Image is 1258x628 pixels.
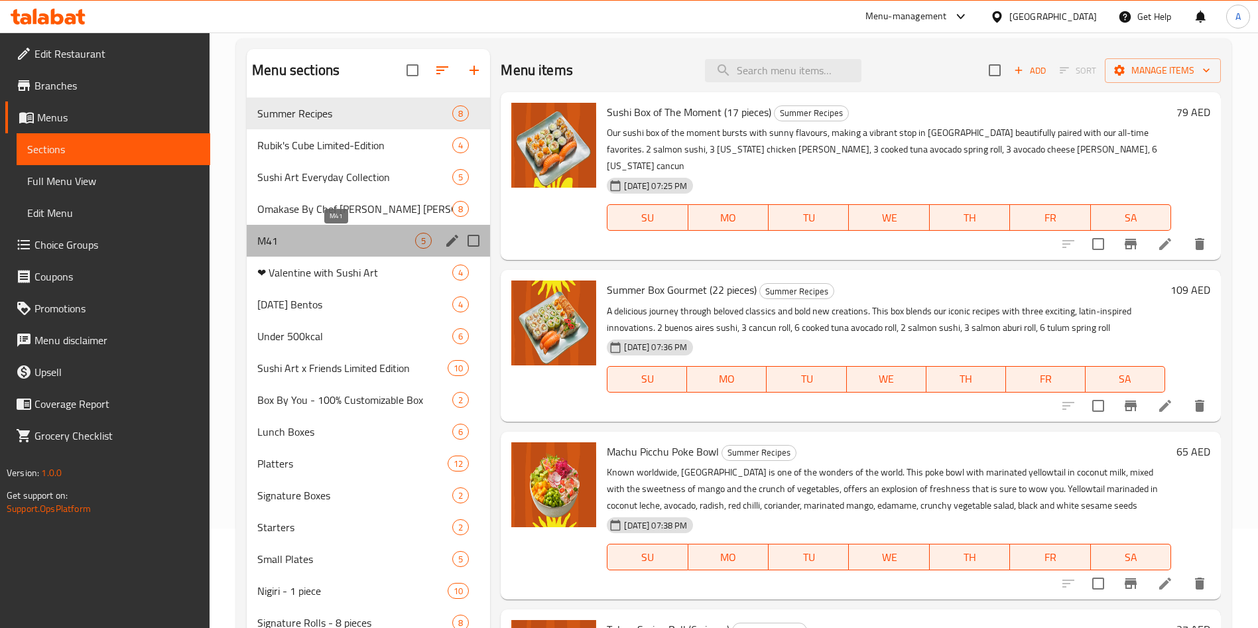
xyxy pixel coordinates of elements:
[1157,576,1173,592] a: Edit menu item
[453,330,468,343] span: 6
[257,137,452,153] span: Rubik's Cube Limited-Edition
[511,442,596,527] img: Machu Picchu Poke Bowl
[34,269,200,284] span: Coupons
[5,420,210,452] a: Grocery Checklist
[1084,570,1112,597] span: Select to update
[1115,62,1210,79] span: Manage items
[607,125,1171,174] p: Our sushi box of the moment bursts with sunny flavours, making a vibrant stop in [GEOGRAPHIC_DATA...
[5,261,210,292] a: Coupons
[257,424,452,440] span: Lunch Boxes
[34,237,200,253] span: Choice Groups
[257,551,452,567] div: Small Plates
[1176,103,1210,121] h6: 79 AED
[607,442,719,462] span: Machu Picchu Poke Bowl
[416,235,431,247] span: 5
[1015,548,1085,567] span: FR
[415,233,432,249] div: items
[1011,369,1080,389] span: FR
[607,464,1171,514] p: Known worldwide, [GEOGRAPHIC_DATA] is one of the wonders of the world. This poke bowl with marina...
[257,296,452,312] div: Ramadan Bentos
[452,201,469,217] div: items
[257,519,452,535] span: Starters
[17,165,210,197] a: Full Menu View
[452,265,469,281] div: items
[5,324,210,356] a: Menu disclaimer
[448,360,469,376] div: items
[399,56,426,84] span: Select all sections
[1176,442,1210,461] h6: 65 AED
[448,583,469,599] div: items
[1115,390,1147,422] button: Branch-specific-item
[247,416,490,448] div: Lunch Boxes6
[769,204,849,231] button: TU
[932,369,1001,389] span: TH
[448,362,468,375] span: 10
[34,332,200,348] span: Menu disclaimer
[247,161,490,193] div: Sushi Art Everyday Collection5
[247,225,490,257] div: M415edit
[688,204,769,231] button: MO
[607,366,687,393] button: SU
[1157,236,1173,252] a: Edit menu item
[774,105,849,121] div: Summer Recipes
[247,320,490,352] div: Under 500kcal6
[1006,366,1086,393] button: FR
[453,139,468,152] span: 4
[257,360,448,376] span: Sushi Art x Friends Limited Edition
[34,78,200,94] span: Branches
[257,487,452,503] span: Signature Boxes
[247,448,490,479] div: Platters12
[257,456,448,471] span: Platters
[935,208,1005,227] span: TH
[1084,230,1112,258] span: Select to update
[854,548,924,567] span: WE
[692,369,761,389] span: MO
[37,109,200,125] span: Menus
[426,54,458,86] span: Sort sections
[257,583,448,599] span: Nigiri - 1 piece
[252,60,340,80] h2: Menu sections
[448,585,468,597] span: 10
[981,56,1009,84] span: Select section
[257,233,415,249] span: M41
[453,107,468,120] span: 8
[257,105,452,121] span: Summer Recipes
[694,548,763,567] span: MO
[257,328,452,344] div: Under 500kcal
[27,141,200,157] span: Sections
[935,548,1005,567] span: TH
[247,288,490,320] div: [DATE] Bentos4
[1009,60,1051,81] button: Add
[247,193,490,225] div: Omakase By Chef [PERSON_NAME] [PERSON_NAME]8
[759,283,834,299] div: Summer Recipes
[247,384,490,416] div: Box By You - 100% Customizable Box2
[5,70,210,101] a: Branches
[453,489,468,502] span: 2
[849,544,929,570] button: WE
[17,133,210,165] a: Sections
[1091,204,1171,231] button: SA
[34,396,200,412] span: Coverage Report
[452,105,469,121] div: items
[34,46,200,62] span: Edit Restaurant
[607,280,757,300] span: Summer Box Gourmet (22 pieces)
[257,169,452,185] span: Sushi Art Everyday Collection
[1009,9,1097,24] div: [GEOGRAPHIC_DATA]
[1012,63,1048,78] span: Add
[453,426,468,438] span: 6
[453,394,468,407] span: 2
[448,458,468,470] span: 12
[257,265,452,281] span: ❤ Valentine with Sushi Art
[448,456,469,471] div: items
[452,487,469,503] div: items
[34,364,200,380] span: Upsell
[453,203,468,216] span: 8
[7,487,68,504] span: Get support on:
[1235,9,1241,24] span: A
[1170,281,1210,299] h6: 109 AED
